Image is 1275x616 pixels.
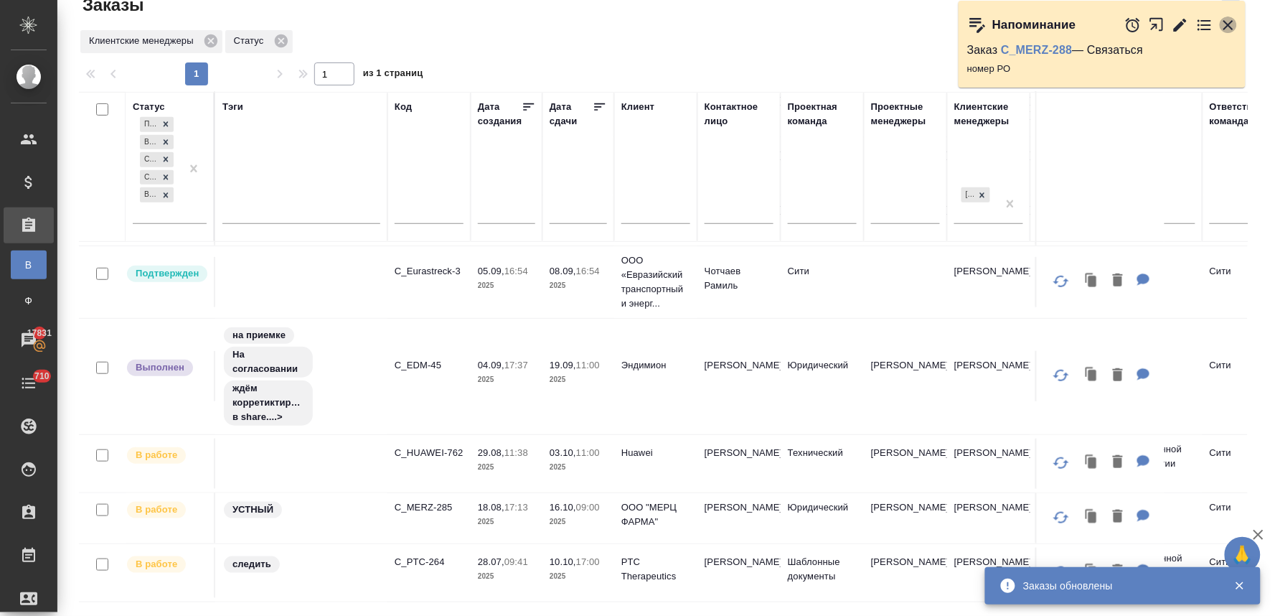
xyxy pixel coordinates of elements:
[80,30,222,53] div: Клиентские менеджеры
[576,266,600,276] p: 16:54
[550,515,607,529] p: 2025
[11,286,47,315] a: Ф
[363,65,423,85] span: из 1 страниц
[126,446,207,465] div: Выставляет ПМ после принятия заказа от КМа
[478,373,535,387] p: 2025
[1130,448,1157,477] button: Для КМ: Номер заявки в системе GTMS - TO202508001645
[954,100,1023,129] div: Клиентские менеджеры
[550,373,607,387] p: 2025
[133,100,165,114] div: Статус
[550,279,607,293] p: 2025
[550,460,607,475] p: 2025
[504,360,528,370] p: 17:37
[504,502,528,513] p: 17:13
[1044,264,1078,299] button: Обновить
[781,257,864,307] td: Сити
[576,556,600,567] p: 17:00
[1225,537,1261,573] button: 🙏
[621,253,690,311] p: ООО «Евразийский транспортный и энерг...
[504,447,528,458] p: 11:38
[395,358,464,373] p: C_EDM-45
[1106,557,1130,587] button: Удалить
[138,186,175,204] div: Подтвержден, В работе, Создан, Сдан без статистики, Выполнен
[621,358,690,373] p: Эндимион
[781,351,864,401] td: Юридический
[234,34,269,48] p: Статус
[1078,361,1106,391] button: Клонировать
[992,18,1076,32] p: Напоминание
[1030,544,1203,602] td: (OTP) Общество с ограниченной ответственностью «Вектор Развития»
[140,117,158,132] div: Подтвержден
[478,279,535,293] p: 2025
[140,170,158,185] div: Сдан без статистики
[576,447,600,458] p: 11:00
[697,493,781,543] td: [PERSON_NAME]
[18,294,39,308] span: Ф
[1030,351,1203,401] td: (МБ) ООО "Монблан"
[1231,540,1255,570] span: 🙏
[140,187,158,202] div: Выполнен
[138,116,175,134] div: Подтвержден, В работе, Создан, Сдан без статистики, Выполнен
[126,555,207,574] div: Выставляет ПМ после принятия заказа от КМа
[781,493,864,543] td: Юридический
[478,460,535,475] p: 2025
[1078,557,1106,587] button: Клонировать
[1030,257,1203,307] td: (МБ) ООО "Монблан"
[967,43,1237,57] p: Заказ — Связаться
[550,556,576,567] p: 10.10,
[4,322,54,358] a: 17831
[232,503,273,517] p: УСТНЫЙ
[961,187,974,202] div: [PERSON_NAME]
[1044,358,1078,393] button: Обновить
[138,151,175,169] div: Подтвержден, В работе, Создан, Сдан без статистики, Выполнен
[4,365,54,401] a: 710
[1106,448,1130,477] button: Удалить
[26,369,58,383] span: 710
[967,62,1237,76] p: номер РО
[781,548,864,598] td: Шаблонные документы
[232,347,304,376] p: На согласовании
[232,557,271,571] p: следить
[395,555,464,569] p: C_PTC-264
[697,439,781,489] td: [PERSON_NAME]
[1106,266,1130,296] button: Удалить
[550,100,593,129] div: Дата сдачи
[621,500,690,529] p: ООО "МЕРЦ ФАРМА"
[1220,17,1237,34] button: Закрыть
[126,500,207,520] div: Выставляет ПМ после принятия заказа от КМа
[232,328,286,342] p: на приемке
[126,264,207,284] div: Выставляет КМ после уточнения всех необходимых деталей и получения согласия клиента на запуск. С ...
[1124,17,1142,34] button: Отложить
[1078,266,1106,296] button: Клонировать
[222,100,243,114] div: Тэги
[1130,503,1157,532] button: Для КМ: Вся логистика в зоне ответственности Татьяны Шкодиной – Shkodina, Tatiana Tatiana.Shkodin...
[504,556,528,567] p: 09:41
[222,500,380,520] div: УСТНЫЙ
[225,30,293,53] div: Статус
[395,264,464,279] p: C_Eurastreck-3
[1030,435,1203,493] td: (TUP) Общество с ограниченной ответственностью «Технологии управления переводом»
[947,351,1030,401] td: [PERSON_NAME]
[136,360,184,375] p: Выполнен
[788,100,857,129] div: Проектная команда
[1196,17,1213,34] button: Перейти в todo
[864,351,947,401] td: [PERSON_NAME]
[395,446,464,460] p: C_HUAWEI-762
[19,326,60,340] span: 17831
[89,34,199,48] p: Клиентские менеджеры
[18,258,39,272] span: В
[550,569,607,584] p: 2025
[550,502,576,513] p: 16.10,
[395,100,412,114] div: Код
[478,515,535,529] p: 2025
[138,134,175,151] div: Подтвержден, В работе, Создан, Сдан без статистики, Выполнен
[1001,44,1072,56] a: C_MERZ-288
[1030,493,1203,543] td: (МБ) ООО "Монблан"
[705,100,773,129] div: Контактное лицо
[222,326,380,427] div: на приемке, На согласовании, ждём корретиктировке в share....>
[138,169,175,187] div: Подтвержден, В работе, Создан, Сдан без статистики, Выполнен
[864,439,947,489] td: [PERSON_NAME]
[1078,448,1106,477] button: Клонировать
[232,381,304,424] p: ждём корретиктировке в share....>
[550,447,576,458] p: 03.10,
